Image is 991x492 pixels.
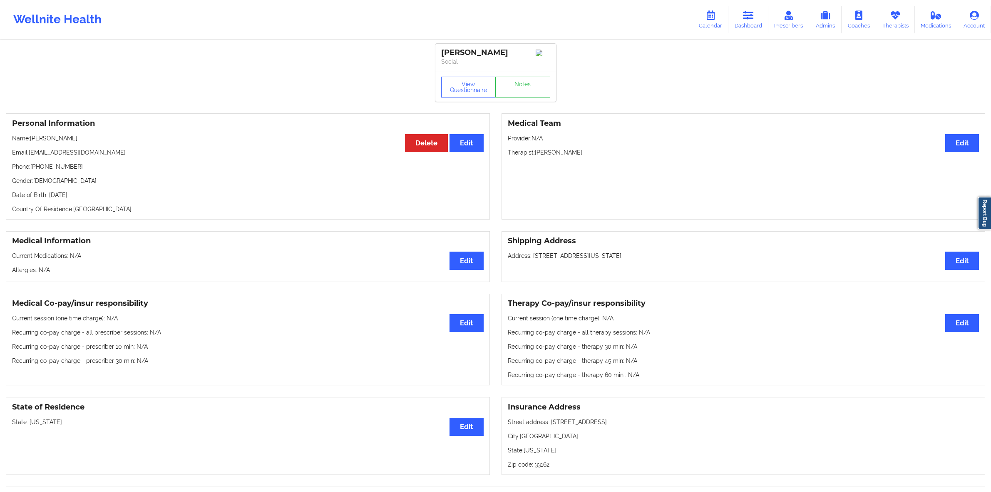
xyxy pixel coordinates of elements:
a: Dashboard [728,6,768,33]
p: Social [441,57,550,66]
p: Recurring co-pay charge - therapy 45 min : N/A [508,357,979,365]
p: Recurring co-pay charge - all prescriber sessions : N/A [12,328,484,337]
p: Email: [EMAIL_ADDRESS][DOMAIN_NAME] [12,148,484,157]
button: Edit [450,314,483,332]
p: State: [US_STATE] [12,418,484,426]
p: City: [GEOGRAPHIC_DATA] [508,432,979,440]
p: Current Medications: N/A [12,252,484,260]
p: Zip code: 33162 [508,460,979,469]
a: Admins [809,6,842,33]
p: Therapist: [PERSON_NAME] [508,148,979,157]
p: Address: [STREET_ADDRESS][US_STATE]. [508,252,979,260]
a: Coaches [842,6,876,33]
button: Edit [945,252,979,270]
button: Edit [450,418,483,436]
p: Allergies: N/A [12,266,484,274]
p: Country Of Residence: [GEOGRAPHIC_DATA] [12,205,484,213]
p: Street address: [STREET_ADDRESS] [508,418,979,426]
a: Notes [495,77,550,97]
button: Edit [945,134,979,152]
p: Provider: N/A [508,134,979,142]
h3: Personal Information [12,119,484,128]
img: Image%2Fplaceholer-image.png [536,50,550,56]
a: Calendar [693,6,728,33]
p: Recurring co-pay charge - prescriber 10 min : N/A [12,342,484,351]
a: Account [957,6,991,33]
h3: Medical Co-pay/insur responsibility [12,299,484,308]
button: View Questionnaire [441,77,496,97]
p: Recurring co-pay charge - all therapy sessions : N/A [508,328,979,337]
a: Report Bug [978,197,991,230]
p: State: [US_STATE] [508,446,979,455]
a: Therapists [876,6,915,33]
h3: Therapy Co-pay/insur responsibility [508,299,979,308]
h3: Insurance Address [508,402,979,412]
button: Edit [450,252,483,270]
button: Delete [405,134,448,152]
h3: Shipping Address [508,236,979,246]
p: Date of Birth: [DATE] [12,191,484,199]
p: Recurring co-pay charge - prescriber 30 min : N/A [12,357,484,365]
p: Recurring co-pay charge - therapy 60 min : N/A [508,371,979,379]
p: Current session (one time charge): N/A [508,314,979,322]
h3: Medical Information [12,236,484,246]
div: [PERSON_NAME] [441,48,550,57]
h3: State of Residence [12,402,484,412]
button: Edit [450,134,483,152]
p: Current session (one time charge): N/A [12,314,484,322]
p: Name: [PERSON_NAME] [12,134,484,142]
a: Medications [915,6,958,33]
h3: Medical Team [508,119,979,128]
p: Gender: [DEMOGRAPHIC_DATA] [12,177,484,185]
a: Prescribers [768,6,810,33]
p: Recurring co-pay charge - therapy 30 min : N/A [508,342,979,351]
p: Phone: [PHONE_NUMBER] [12,162,484,171]
button: Edit [945,314,979,332]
